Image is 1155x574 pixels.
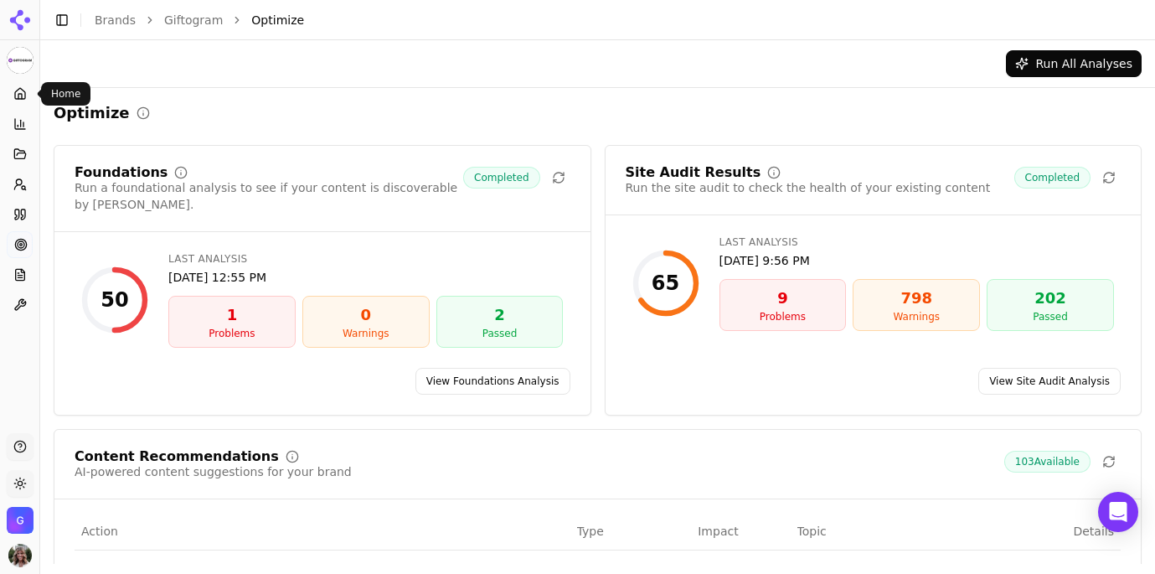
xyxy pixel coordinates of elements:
[1039,523,1114,540] span: Details
[691,513,790,551] th: Impact
[176,327,288,340] div: Problems
[626,179,991,196] div: Run the site audit to check the health of your existing content
[168,269,564,286] div: [DATE] 12:55 PM
[860,310,972,323] div: Warnings
[1014,167,1091,189] span: Completed
[1033,513,1121,551] th: Details
[168,252,564,266] div: Last Analysis
[176,303,288,327] div: 1
[994,287,1106,310] div: 202
[1006,50,1142,77] button: Run All Analyses
[7,507,34,534] img: Giftogram
[463,167,539,189] span: Completed
[577,523,604,540] span: Type
[251,12,304,28] span: Optimize
[164,12,223,28] a: Giftogram
[75,179,463,213] div: Run a foundational analysis to see if your content is discoverable by [PERSON_NAME].
[570,513,692,551] th: Type
[75,463,352,480] div: AI-powered content suggestions for your brand
[797,523,827,540] span: Topic
[75,450,279,463] div: Content Recommendations
[444,303,556,327] div: 2
[310,327,422,340] div: Warnings
[652,270,679,297] div: 65
[727,310,839,323] div: Problems
[994,310,1106,323] div: Passed
[727,287,839,310] div: 9
[75,166,168,179] div: Foundations
[698,523,738,540] span: Impact
[719,252,1115,269] div: [DATE] 9:56 PM
[415,368,570,395] a: View Foundations Analysis
[978,368,1121,395] a: View Site Audit Analysis
[626,166,761,179] div: Site Audit Results
[81,523,118,540] span: Action
[8,544,32,567] img: Valerie Leary
[54,101,130,125] h2: Optimize
[95,13,136,27] a: Brands
[7,47,34,74] button: Current brand: Giftogram
[8,544,32,567] button: Open user button
[7,507,34,534] button: Open organization switcher
[41,82,90,106] div: Home
[101,287,128,313] div: 50
[7,47,34,74] img: Giftogram
[1004,451,1091,473] span: 103 Available
[310,303,422,327] div: 0
[444,327,556,340] div: Passed
[95,12,1108,28] nav: breadcrumb
[75,513,570,551] th: Action
[860,287,972,310] div: 798
[719,235,1115,249] div: Last Analysis
[1098,492,1138,532] div: Open Intercom Messenger
[791,513,1033,551] th: Topic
